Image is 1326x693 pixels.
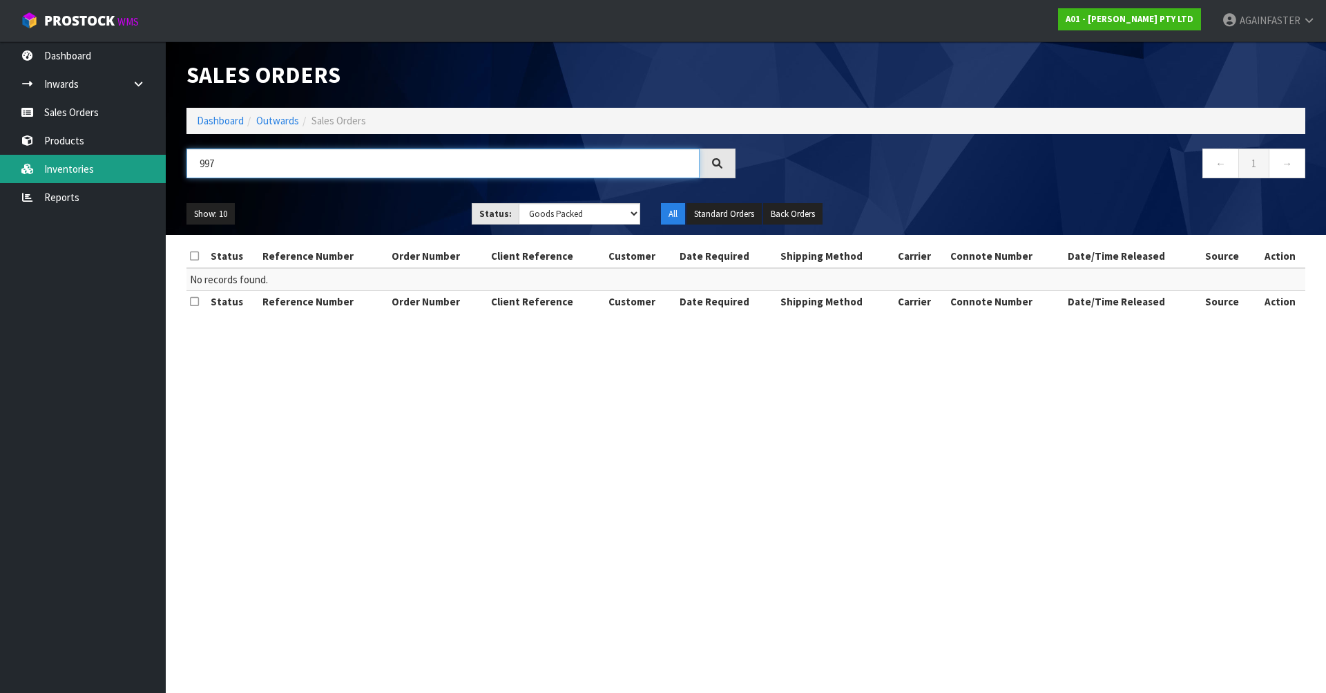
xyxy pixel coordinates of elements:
[661,203,685,225] button: All
[207,291,259,313] th: Status
[676,291,777,313] th: Date Required
[1202,245,1256,267] th: Source
[44,12,115,30] span: ProStock
[1238,149,1269,178] a: 1
[186,62,736,87] h1: Sales Orders
[479,208,512,220] strong: Status:
[256,114,299,127] a: Outwards
[197,114,244,127] a: Dashboard
[947,291,1064,313] th: Connote Number
[186,268,1305,291] td: No records found.
[388,245,488,267] th: Order Number
[117,15,139,28] small: WMS
[777,245,894,267] th: Shipping Method
[763,203,823,225] button: Back Orders
[21,12,38,29] img: cube-alt.png
[259,291,388,313] th: Reference Number
[605,245,676,267] th: Customer
[1255,245,1305,267] th: Action
[311,114,366,127] span: Sales Orders
[1202,291,1256,313] th: Source
[947,245,1064,267] th: Connote Number
[1240,14,1300,27] span: AGAINFASTER
[894,245,947,267] th: Carrier
[207,245,259,267] th: Status
[1269,149,1305,178] a: →
[1064,291,1202,313] th: Date/Time Released
[186,149,700,178] input: Search sales orders
[488,291,605,313] th: Client Reference
[1202,149,1239,178] a: ←
[1066,13,1193,25] strong: A01 - [PERSON_NAME] PTY LTD
[894,291,947,313] th: Carrier
[756,149,1305,182] nav: Page navigation
[676,245,777,267] th: Date Required
[488,245,605,267] th: Client Reference
[388,291,488,313] th: Order Number
[186,203,235,225] button: Show: 10
[259,245,388,267] th: Reference Number
[605,291,676,313] th: Customer
[1255,291,1305,313] th: Action
[1064,245,1202,267] th: Date/Time Released
[777,291,894,313] th: Shipping Method
[686,203,762,225] button: Standard Orders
